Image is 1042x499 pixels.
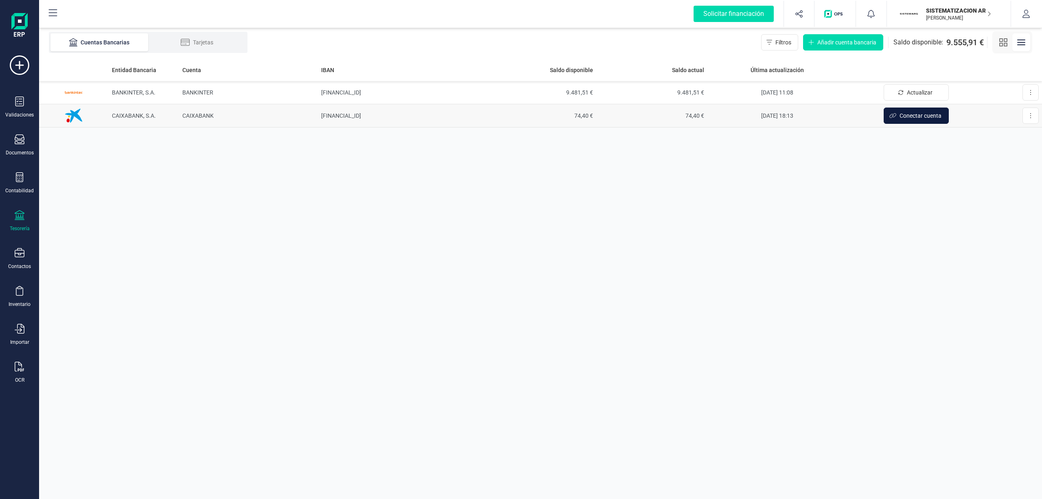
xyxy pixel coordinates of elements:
span: Saldo disponible: [893,37,943,47]
span: Actualizar [907,88,933,97]
span: [DATE] 18:13 [761,112,793,119]
div: Inventario [9,301,31,308]
span: 9.555,91 € [946,37,984,48]
span: Conectar cuenta [900,112,941,120]
span: CAIXABANK, S.A. [112,112,156,119]
span: Añadir cuenta bancaria [817,38,876,46]
img: Logo Finanedi [11,13,28,39]
div: Importar [10,339,29,345]
button: Solicitar financiación [684,1,784,27]
img: Imagen de BANKINTER, S.A. [61,80,86,105]
div: Cuentas Bancarias [67,38,132,46]
span: 9.481,51 € [600,88,704,97]
span: Saldo disponible [550,66,593,74]
button: Conectar cuenta [884,108,949,124]
span: CAIXABANK [182,112,214,119]
span: BANKINTER [182,89,213,96]
span: Cuenta [182,66,201,74]
div: Documentos [6,149,34,156]
td: [FINANCIAL_ID] [318,81,485,104]
img: Imagen de CAIXABANK, S.A. [61,103,86,128]
span: 9.481,51 € [488,88,593,97]
span: Saldo actual [672,66,704,74]
p: [PERSON_NAME] [926,15,991,21]
div: Contabilidad [5,187,34,194]
div: Tesorería [10,225,30,232]
td: [FINANCIAL_ID] [318,104,485,127]
span: Filtros [775,38,791,46]
div: Validaciones [5,112,34,118]
div: Solicitar financiación [694,6,774,22]
div: Tarjetas [164,38,230,46]
button: Actualizar [884,84,949,101]
img: SI [900,5,918,23]
span: Última actualización [751,66,804,74]
div: Contactos [8,263,31,270]
div: OCR [15,377,24,383]
button: Añadir cuenta bancaria [803,34,883,51]
button: SISISTEMATIZACION ARQUITECTONICA EN REFORMAS SL[PERSON_NAME] [897,1,1001,27]
span: 74,40 € [600,112,704,120]
span: 74,40 € [488,112,593,120]
span: Entidad Bancaria [112,66,156,74]
span: IBAN [321,66,334,74]
button: Logo de OPS [819,1,851,27]
span: [DATE] 11:08 [761,89,793,96]
img: Logo de OPS [824,10,846,18]
p: SISTEMATIZACION ARQUITECTONICA EN REFORMAS SL [926,7,991,15]
span: BANKINTER, S.A. [112,89,155,96]
button: Filtros [761,34,798,51]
